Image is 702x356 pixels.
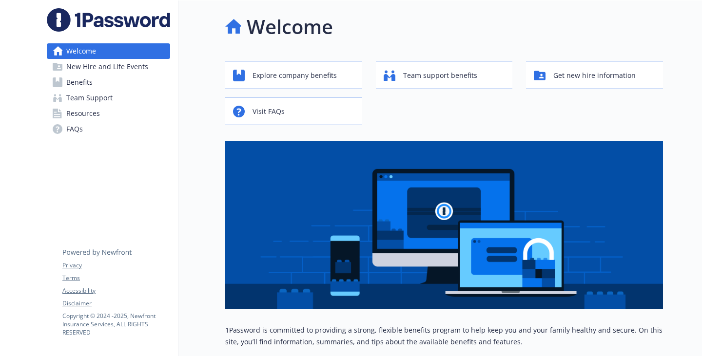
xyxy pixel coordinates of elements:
a: FAQs [47,121,170,137]
a: Disclaimer [62,299,170,308]
a: Accessibility [62,286,170,295]
a: Team Support [47,90,170,106]
span: Team support benefits [403,66,477,85]
span: Get new hire information [553,66,636,85]
span: Explore company benefits [253,66,337,85]
span: New Hire and Life Events [66,59,148,75]
span: FAQs [66,121,83,137]
p: Copyright © 2024 - 2025 , Newfront Insurance Services, ALL RIGHTS RESERVED [62,312,170,337]
a: Resources [47,106,170,121]
span: Benefits [66,75,93,90]
span: Team Support [66,90,113,106]
span: Welcome [66,43,96,59]
img: overview page banner [225,141,663,309]
a: Privacy [62,261,170,270]
button: Visit FAQs [225,97,362,125]
a: Welcome [47,43,170,59]
button: Get new hire information [526,61,663,89]
a: Benefits [47,75,170,90]
a: New Hire and Life Events [47,59,170,75]
button: Team support benefits [376,61,513,89]
h1: Welcome [247,12,333,41]
span: Resources [66,106,100,121]
button: Explore company benefits [225,61,362,89]
span: Visit FAQs [253,102,285,121]
a: Terms [62,274,170,282]
p: 1Password is committed to providing a strong, flexible benefits program to help keep you and your... [225,324,663,348]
